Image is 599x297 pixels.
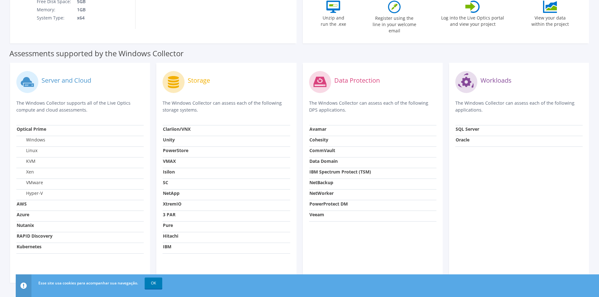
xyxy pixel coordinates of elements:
label: VMware [17,179,43,186]
strong: Clariion/VNX [163,126,191,132]
strong: NetWorker [309,190,334,196]
td: x64 [72,14,117,22]
label: Hyper-V [17,190,43,196]
label: Linux [17,147,37,154]
label: Windows [17,137,45,143]
label: Unzip and run the .exe [319,13,348,27]
label: Workloads [480,77,512,84]
p: The Windows Collector can assess each of the following DPS applications. [309,100,436,113]
label: Log into the Live Optics portal and view your project [441,13,504,27]
strong: Avamar [309,126,326,132]
strong: SQL Server [456,126,479,132]
strong: PowerStore [163,147,188,153]
strong: Unity [163,137,175,143]
strong: Azure [17,212,29,217]
strong: Kubernetes [17,244,42,250]
label: Data Protection [334,77,380,84]
label: Storage [188,77,210,84]
strong: Cohesity [309,137,328,143]
strong: Hitachi [163,233,178,239]
strong: Optical Prime [17,126,46,132]
strong: AWS [17,201,27,207]
strong: Isilon [163,169,175,175]
strong: Veeam [309,212,324,217]
label: Register using the line in your welcome email [371,13,418,34]
strong: Nutanix [17,222,34,228]
strong: IBM [163,244,171,250]
span: Esse site usa cookies para acompanhar sua navegação. [38,280,138,286]
strong: RAPID Discovery [17,233,53,239]
td: System Type: [36,14,72,22]
label: KVM [17,158,36,164]
label: View your data within the project [527,13,573,27]
strong: Data Domain [309,158,338,164]
td: Memory: [36,6,72,14]
strong: CommVault [309,147,335,153]
a: OK [145,278,162,289]
strong: PowerProtect DM [309,201,348,207]
strong: Pure [163,222,173,228]
strong: XtremIO [163,201,181,207]
p: The Windows Collector can assess each of the following storage systems. [163,100,290,113]
strong: NetApp [163,190,180,196]
strong: VMAX [163,158,176,164]
td: 1GB [72,6,117,14]
strong: Oracle [456,137,469,143]
label: Xen [17,169,34,175]
p: The Windows Collector supports all of the Live Optics compute and cloud assessments. [16,100,144,113]
strong: 3 PAR [163,212,175,217]
strong: NetBackup [309,179,333,185]
strong: SC [163,179,168,185]
p: The Windows Collector can assess each of the following applications. [455,100,583,113]
strong: IBM Spectrum Protect (TSM) [309,169,371,175]
label: Server and Cloud [42,77,91,84]
label: Assessments supported by the Windows Collector [9,50,184,57]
